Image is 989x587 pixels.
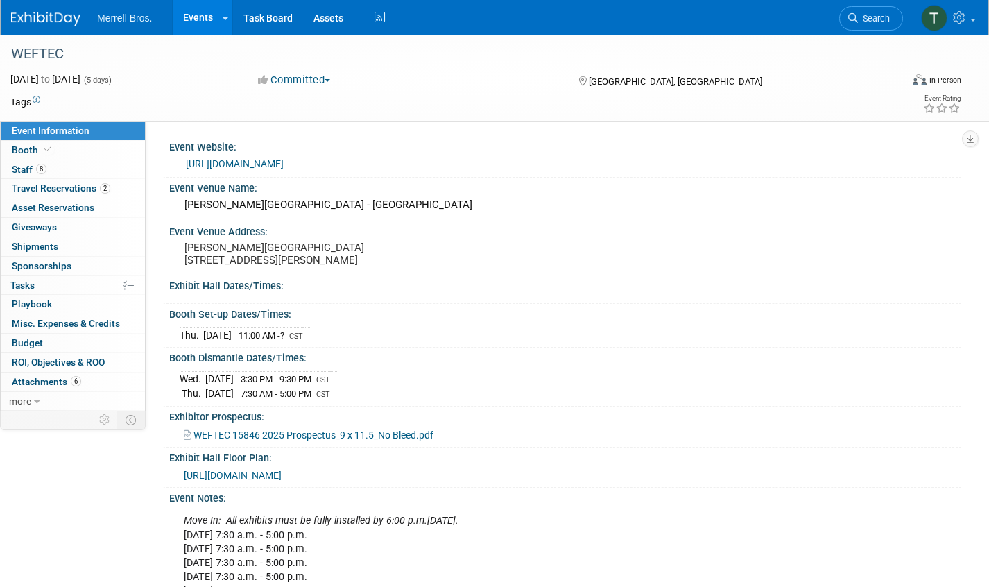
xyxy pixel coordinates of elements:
[169,178,961,195] div: Event Venue Name:
[316,375,330,384] span: CST
[169,488,961,505] div: Event Notes:
[100,183,110,194] span: 2
[12,164,46,175] span: Staff
[1,373,145,391] a: Attachments6
[1,295,145,314] a: Playbook
[1,334,145,352] a: Budget
[1,141,145,160] a: Booth
[12,144,54,155] span: Booth
[169,407,961,424] div: Exhibitor Prospectus:
[97,12,152,24] span: Merrell Bros.
[929,75,961,85] div: In-Person
[1,314,145,333] a: Misc. Expenses & Credits
[169,304,961,321] div: Booth Set-up Dates/Times:
[184,470,282,481] a: [URL][DOMAIN_NAME]
[589,76,762,87] span: [GEOGRAPHIC_DATA], [GEOGRAPHIC_DATA]
[184,429,433,441] a: WEFTEC 15846 2025 Prospectus_9 x 11.5_No Bleed.pdf
[169,348,961,365] div: Booth Dismantle Dates/Times:
[184,241,484,266] pre: [PERSON_NAME][GEOGRAPHIC_DATA] [STREET_ADDRESS][PERSON_NAME]
[169,448,961,465] div: Exhibit Hall Floor Plan:
[193,429,433,441] span: WEFTEC 15846 2025 Prospectus_9 x 11.5_No Bleed.pdf
[253,73,336,87] button: Committed
[858,13,890,24] span: Search
[1,198,145,217] a: Asset Reservations
[12,318,120,329] span: Misc. Expenses & Credits
[180,327,203,342] td: Thu.
[239,330,286,341] span: 11:00 AM -
[169,275,961,293] div: Exhibit Hall Dates/Times:
[12,241,58,252] span: Shipments
[839,6,903,31] a: Search
[241,374,311,384] span: 3:30 PM - 9:30 PM
[1,218,145,237] a: Giveaways
[180,194,951,216] div: [PERSON_NAME][GEOGRAPHIC_DATA] - [GEOGRAPHIC_DATA]
[12,202,94,213] span: Asset Reservations
[10,74,80,85] span: [DATE] [DATE]
[36,164,46,174] span: 8
[921,5,947,31] img: Theresa Lucas
[10,280,35,291] span: Tasks
[205,386,234,401] td: [DATE]
[12,221,57,232] span: Giveaways
[12,376,81,387] span: Attachments
[169,137,961,154] div: Event Website:
[12,125,89,136] span: Event Information
[6,42,880,67] div: WEFTEC
[184,515,458,527] i: Move In: All exhibits must be fully installed by 6:00 p.m.[DATE].
[203,327,232,342] td: [DATE]
[12,357,105,368] span: ROI, Objectives & ROO
[12,260,71,271] span: Sponsorships
[117,411,146,429] td: Toggle Event Tabs
[1,353,145,372] a: ROI, Objectives & ROO
[280,330,284,341] span: ?
[44,146,51,153] i: Booth reservation complete
[1,257,145,275] a: Sponsorships
[12,298,52,309] span: Playbook
[241,389,311,399] span: 7:30 AM - 5:00 PM
[11,12,80,26] img: ExhibitDay
[39,74,52,85] span: to
[180,386,205,401] td: Thu.
[71,376,81,386] span: 6
[186,158,284,169] a: [URL][DOMAIN_NAME]
[12,337,43,348] span: Budget
[180,371,205,386] td: Wed.
[1,276,145,295] a: Tasks
[820,72,962,93] div: Event Format
[316,390,330,399] span: CST
[1,392,145,411] a: more
[10,95,40,109] td: Tags
[83,76,112,85] span: (5 days)
[9,395,31,407] span: more
[923,95,961,102] div: Event Rating
[289,332,303,341] span: CST
[1,237,145,256] a: Shipments
[93,411,117,429] td: Personalize Event Tab Strip
[913,74,927,85] img: Format-Inperson.png
[1,179,145,198] a: Travel Reservations2
[169,221,961,239] div: Event Venue Address:
[1,121,145,140] a: Event Information
[1,160,145,179] a: Staff8
[205,371,234,386] td: [DATE]
[12,182,110,194] span: Travel Reservations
